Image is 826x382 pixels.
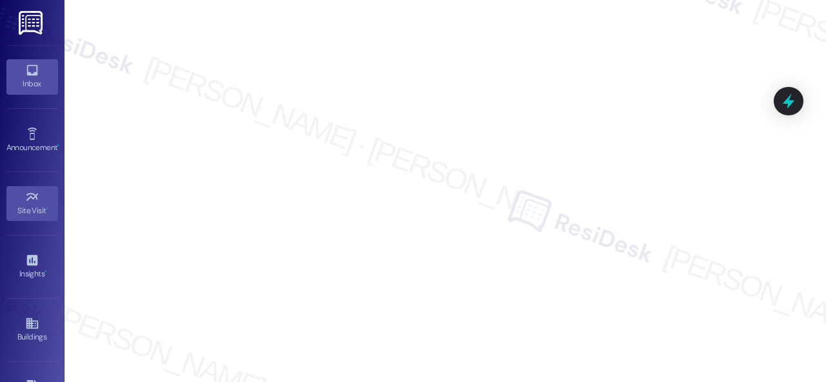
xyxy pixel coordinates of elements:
[6,312,58,347] a: Buildings
[6,249,58,284] a: Insights •
[6,186,58,221] a: Site Visit •
[57,141,59,150] span: •
[6,59,58,94] a: Inbox
[19,11,45,35] img: ResiDesk Logo
[45,267,46,276] span: •
[46,204,48,213] span: •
